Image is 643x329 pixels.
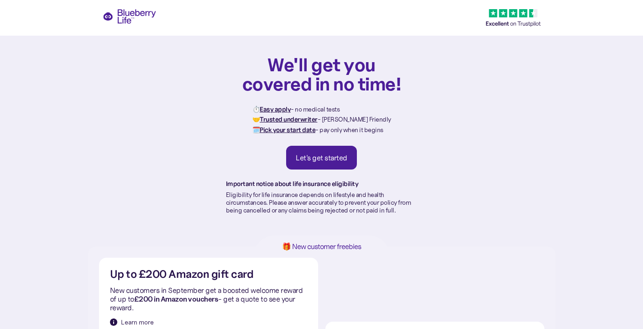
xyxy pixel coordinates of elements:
p: Eligibility for life insurance depends on lifestyle and health circumstances. Please answer accur... [226,191,418,214]
div: Let's get started [296,153,347,162]
p: New customers in September get a boosted welcome reward of up to - get a quote to see your reward. [110,286,307,313]
div: Learn more [121,318,154,327]
strong: Pick your start date [260,126,315,134]
h2: Up to £200 Amazon gift card [110,269,254,280]
h1: 🎁 New customer freebies [268,243,376,250]
strong: £200 in Amazon vouchers [134,294,219,303]
strong: Easy apply [260,105,291,113]
h1: We'll get you covered in no time! [242,55,402,93]
a: Learn more [110,318,154,327]
strong: Trusted underwriter [260,115,318,123]
p: ⏱️ - no medical tests 🤝 - [PERSON_NAME] Friendly 🗓️ - pay only when it begins [252,104,391,135]
strong: Important notice about life insurance eligibility [226,180,359,188]
a: Let's get started [286,146,357,170]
